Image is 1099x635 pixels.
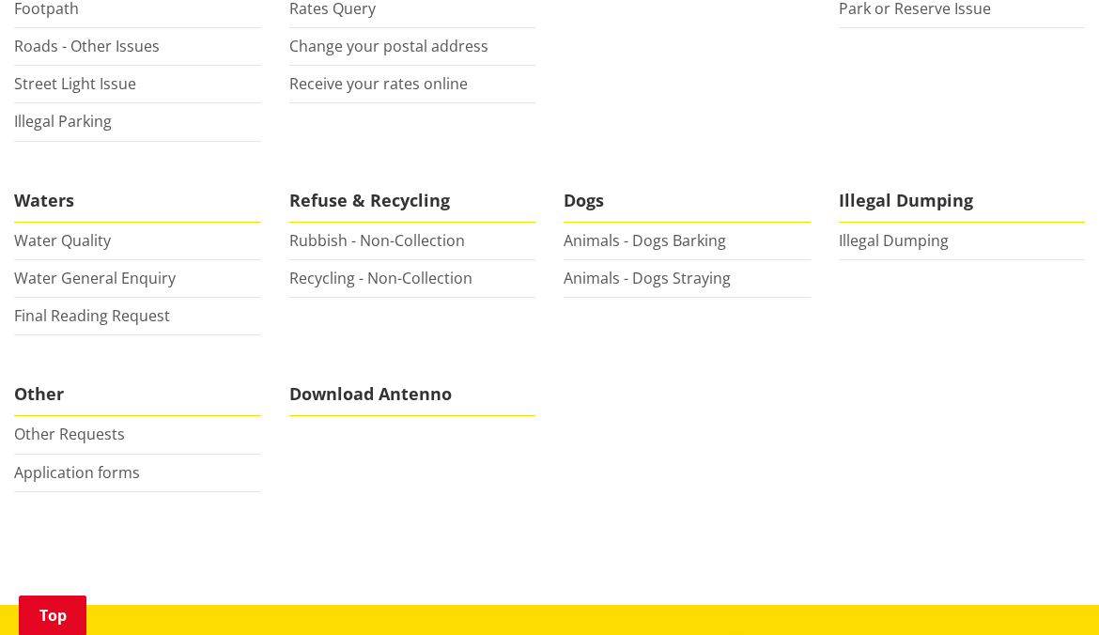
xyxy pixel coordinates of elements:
[14,424,125,444] a: Other Requests
[14,179,261,223] span: Waters
[1013,556,1080,624] iframe: Messenger Launcher
[839,230,949,251] a: Illegal Dumping
[564,268,731,288] a: Animals - Dogs Straying
[14,111,112,132] a: Illegal Parking
[289,73,468,94] a: Receive your rates online
[289,268,472,288] a: Recycling - Non-Collection
[14,268,176,288] a: Water General Enquiry
[14,462,140,483] a: Application forms
[289,373,536,416] span: Download Antenno
[289,36,488,56] a: Change your postal address
[19,596,86,635] a: Top
[14,36,160,56] a: Roads - Other Issues
[564,179,811,223] span: Dogs
[839,179,1086,223] span: Illegal Dumping
[14,73,136,94] a: Street Light Issue
[289,230,465,251] a: Rubbish - Non-Collection
[14,230,111,251] a: Water Quality
[14,305,170,326] a: Final Reading Request
[14,373,261,416] span: Other
[289,179,536,223] span: Refuse & Recycling
[564,230,726,251] a: Animals - Dogs Barking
